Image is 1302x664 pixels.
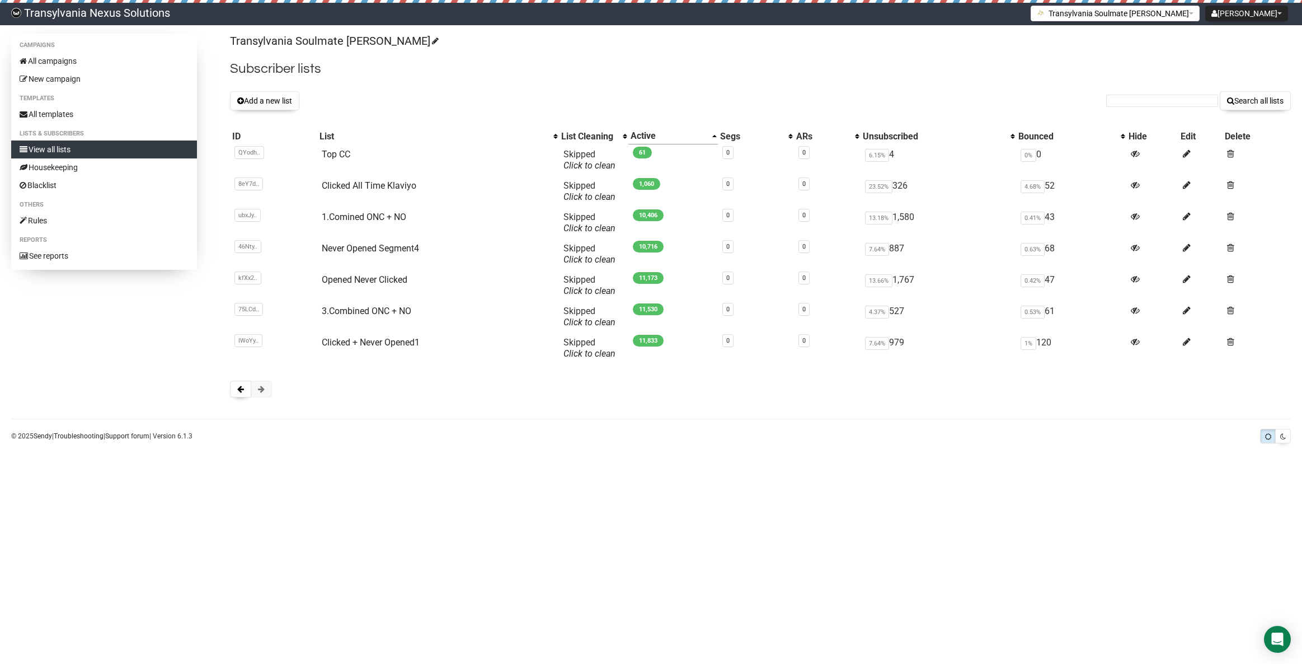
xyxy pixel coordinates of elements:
img: 586cc6b7d8bc403f0c61b981d947c989 [11,8,21,18]
span: 11,530 [633,303,664,315]
span: Skipped [563,180,615,202]
a: Click to clean [563,348,615,359]
a: Click to clean [563,223,615,233]
span: 10,716 [633,241,664,252]
span: ubxJy.. [234,209,261,222]
span: 13.18% [865,212,892,225]
td: 1,767 [861,270,1016,301]
a: 0 [726,149,730,156]
td: 4 [861,144,1016,176]
span: 75LCd.. [234,303,263,316]
th: ARs: No sort applied, activate to apply an ascending sort [794,128,861,144]
span: 61 [633,147,652,158]
a: 0 [802,243,806,250]
th: Active: Ascending sort applied, activate to apply a descending sort [628,128,718,144]
div: Segs [720,131,783,142]
a: 0 [802,274,806,282]
td: 43 [1016,207,1126,239]
span: Skipped [563,212,615,233]
div: Hide [1129,131,1176,142]
span: 10,406 [633,209,664,221]
li: Campaigns [11,39,197,52]
a: Click to clean [563,286,615,296]
span: Skipped [563,337,615,359]
a: 0 [726,274,730,282]
td: 68 [1016,239,1126,270]
a: 3.Combined ONC + NO [322,306,411,316]
span: 4.37% [865,306,889,319]
button: Search all lists [1220,91,1291,110]
th: Bounced: No sort applied, activate to apply an ascending sort [1016,128,1126,144]
a: View all lists [11,141,197,158]
button: Transylvania Soulmate [PERSON_NAME] [1031,6,1200,21]
td: 120 [1016,333,1126,364]
th: List Cleaning: No sort applied, activate to apply an ascending sort [559,128,628,144]
div: Open Intercom Messenger [1264,626,1291,653]
th: List: No sort applied, activate to apply an ascending sort [317,128,559,144]
a: Transylvania Soulmate [PERSON_NAME] [230,34,437,48]
div: List Cleaning [561,131,617,142]
a: 0 [726,337,730,344]
a: Click to clean [563,254,615,265]
span: 0.42% [1021,274,1045,287]
span: 1% [1021,337,1036,350]
span: 6.15% [865,149,889,162]
td: 1,580 [861,207,1016,239]
button: Add a new list [230,91,299,110]
a: 0 [726,212,730,219]
a: Troubleshooting [54,432,104,440]
li: Lists & subscribers [11,127,197,141]
div: Bounced [1018,131,1115,142]
td: 979 [861,333,1016,364]
div: Unsubscribed [863,131,1005,142]
a: 0 [802,180,806,188]
a: 0 [802,337,806,344]
td: 527 [861,301,1016,333]
div: Delete [1225,131,1289,142]
td: 0 [1016,144,1126,176]
span: 0.53% [1021,306,1045,319]
p: © 2025 | | | Version 6.1.3 [11,430,192,442]
span: 8eY7d.. [234,177,263,190]
div: Edit [1181,131,1220,142]
a: Housekeeping [11,158,197,176]
th: Hide: No sort applied, sorting is disabled [1126,128,1178,144]
span: Skipped [563,243,615,265]
th: Delete: No sort applied, sorting is disabled [1223,128,1291,144]
a: Never Opened Segment4 [322,243,419,254]
img: 1.png [1037,8,1046,17]
span: 13.66% [865,274,892,287]
span: 0.63% [1021,243,1045,256]
div: ID [232,131,315,142]
a: 0 [802,149,806,156]
td: 47 [1016,270,1126,301]
div: List [319,131,548,142]
a: Support forum [105,432,149,440]
li: Others [11,198,197,212]
a: Sendy [34,432,52,440]
span: 11,833 [633,335,664,347]
a: Clicked + Never Opened1 [322,337,420,348]
span: Skipped [563,149,615,171]
a: New campaign [11,70,197,88]
th: Segs: No sort applied, activate to apply an ascending sort [718,128,794,144]
a: Opened Never Clicked [322,274,407,285]
span: Skipped [563,274,615,296]
th: Edit: No sort applied, sorting is disabled [1178,128,1223,144]
a: Blacklist [11,176,197,194]
li: Reports [11,233,197,247]
span: kfXx2.. [234,272,261,284]
a: All templates [11,105,197,123]
a: Click to clean [563,317,615,328]
td: 52 [1016,176,1126,207]
a: See reports [11,247,197,265]
a: 0 [802,212,806,219]
a: Click to clean [563,191,615,202]
span: 1,060 [633,178,660,190]
a: 0 [726,180,730,188]
a: Rules [11,212,197,230]
h2: Subscriber lists [230,59,1291,79]
a: All campaigns [11,52,197,70]
button: [PERSON_NAME] [1205,6,1288,21]
span: 7.64% [865,337,889,350]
